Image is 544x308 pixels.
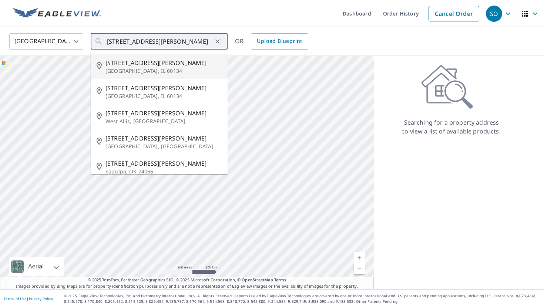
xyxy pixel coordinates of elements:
[105,143,222,150] p: [GEOGRAPHIC_DATA], [GEOGRAPHIC_DATA]
[4,296,27,301] a: Terms of Use
[105,84,222,92] span: [STREET_ADDRESS][PERSON_NAME]
[354,263,365,274] a: Current Level 5, Zoom Out
[105,134,222,143] span: [STREET_ADDRESS][PERSON_NAME]
[235,33,308,50] div: OR
[486,6,502,22] div: SO
[257,37,302,46] span: Upload Blueprint
[9,31,83,52] div: [GEOGRAPHIC_DATA]
[212,36,223,47] button: Clear
[4,297,53,301] p: |
[9,257,64,276] div: Aerial
[107,31,212,52] input: Search by address or latitude-longitude
[105,168,222,175] p: Sapulpa, OK 74066
[26,257,46,276] div: Aerial
[29,296,53,301] a: Privacy Policy
[105,109,222,118] span: [STREET_ADDRESS][PERSON_NAME]
[429,6,479,21] a: Cancel Order
[251,33,308,50] a: Upload Blueprint
[13,8,101,19] img: EV Logo
[105,159,222,168] span: [STREET_ADDRESS][PERSON_NAME]
[105,58,222,67] span: [STREET_ADDRESS][PERSON_NAME]
[105,118,222,125] p: West Allis, [GEOGRAPHIC_DATA]
[88,277,286,283] span: © 2025 TomTom, Earthstar Geographics SIO, © 2025 Microsoft Corporation, ©
[105,67,222,75] p: [GEOGRAPHIC_DATA], IL 60134
[64,293,540,304] p: © 2025 Eagle View Technologies, Inc. and Pictometry International Corp. All Rights Reserved. Repo...
[354,252,365,263] a: Current Level 5, Zoom In
[274,277,286,282] a: Terms
[242,277,273,282] a: OpenStreetMap
[105,92,222,100] p: [GEOGRAPHIC_DATA], IL 60134
[402,118,501,136] p: Searching for a property address to view a list of available products.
